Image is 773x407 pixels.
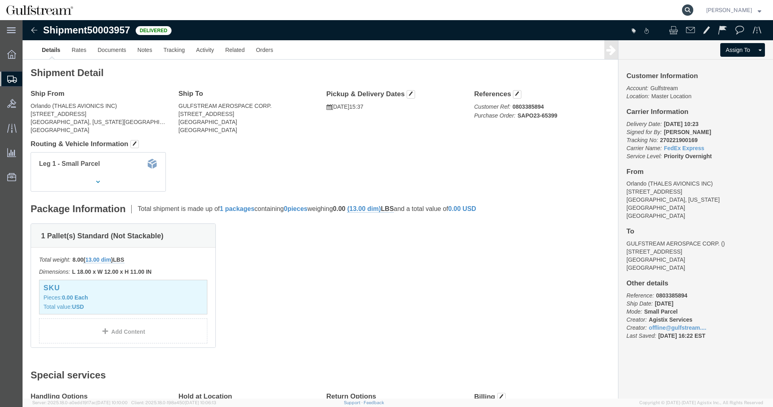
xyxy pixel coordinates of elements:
[185,400,216,405] span: [DATE] 10:06:13
[6,4,74,16] img: logo
[23,20,773,399] iframe: FS Legacy Container
[32,400,128,405] span: Server: 2025.18.0-a0edd1917ac
[706,5,762,15] button: [PERSON_NAME]
[96,400,128,405] span: [DATE] 10:10:00
[639,399,763,406] span: Copyright © [DATE]-[DATE] Agistix Inc., All Rights Reserved
[364,400,384,405] a: Feedback
[344,400,364,405] a: Support
[706,6,752,14] span: Jene Middleton
[131,400,216,405] span: Client: 2025.18.0-198a450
